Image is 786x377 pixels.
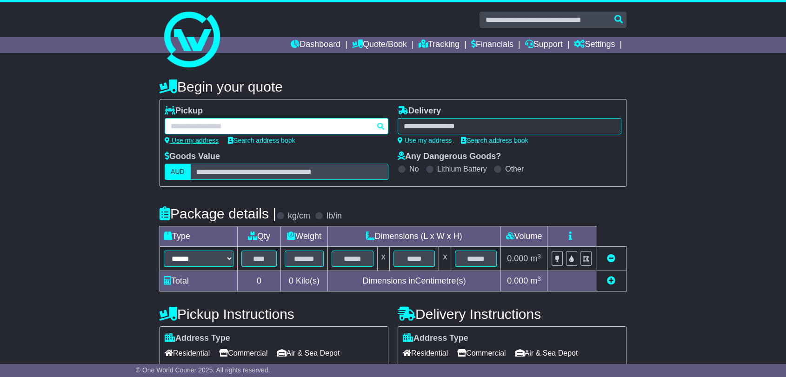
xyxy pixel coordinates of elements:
span: Residential [403,346,448,360]
label: lb/in [326,211,342,221]
h4: Package details | [160,206,276,221]
span: Air & Sea Depot [515,346,578,360]
a: Support [525,37,563,53]
label: No [409,165,419,173]
typeahead: Please provide city [165,118,388,134]
h4: Delivery Instructions [398,306,626,322]
span: 0.000 [507,276,528,285]
label: Address Type [165,333,230,344]
a: Tracking [419,37,460,53]
td: 0 [238,271,281,291]
td: Total [160,271,238,291]
label: Any Dangerous Goods? [398,152,501,162]
span: Commercial [457,346,506,360]
td: Dimensions (L x W x H) [327,226,500,247]
h4: Pickup Instructions [160,306,388,322]
h4: Begin your quote [160,79,626,94]
td: Dimensions in Centimetre(s) [327,271,500,291]
label: Address Type [403,333,468,344]
span: Commercial [219,346,267,360]
td: Weight [281,226,328,247]
span: 0.000 [507,254,528,263]
td: x [439,247,451,271]
a: Settings [574,37,615,53]
td: Volume [500,226,547,247]
td: Qty [238,226,281,247]
label: AUD [165,164,191,180]
label: Delivery [398,106,441,116]
a: Search address book [228,137,295,144]
label: Other [505,165,524,173]
span: © One World Courier 2025. All rights reserved. [136,366,270,374]
span: 0 [289,276,293,285]
span: m [530,254,541,263]
a: Use my address [398,137,452,144]
span: Air & Sea Depot [277,346,340,360]
a: Dashboard [291,37,340,53]
label: Lithium Battery [437,165,487,173]
span: Residential [165,346,210,360]
sup: 3 [537,275,541,282]
label: kg/cm [288,211,310,221]
td: Kilo(s) [281,271,328,291]
a: Add new item [607,276,615,285]
label: Pickup [165,106,203,116]
a: Search address book [461,137,528,144]
a: Remove this item [607,254,615,263]
span: m [530,276,541,285]
label: Goods Value [165,152,220,162]
sup: 3 [537,253,541,260]
a: Use my address [165,137,219,144]
td: x [377,247,389,271]
a: Financials [471,37,513,53]
td: Type [160,226,238,247]
a: Quote/Book [352,37,407,53]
